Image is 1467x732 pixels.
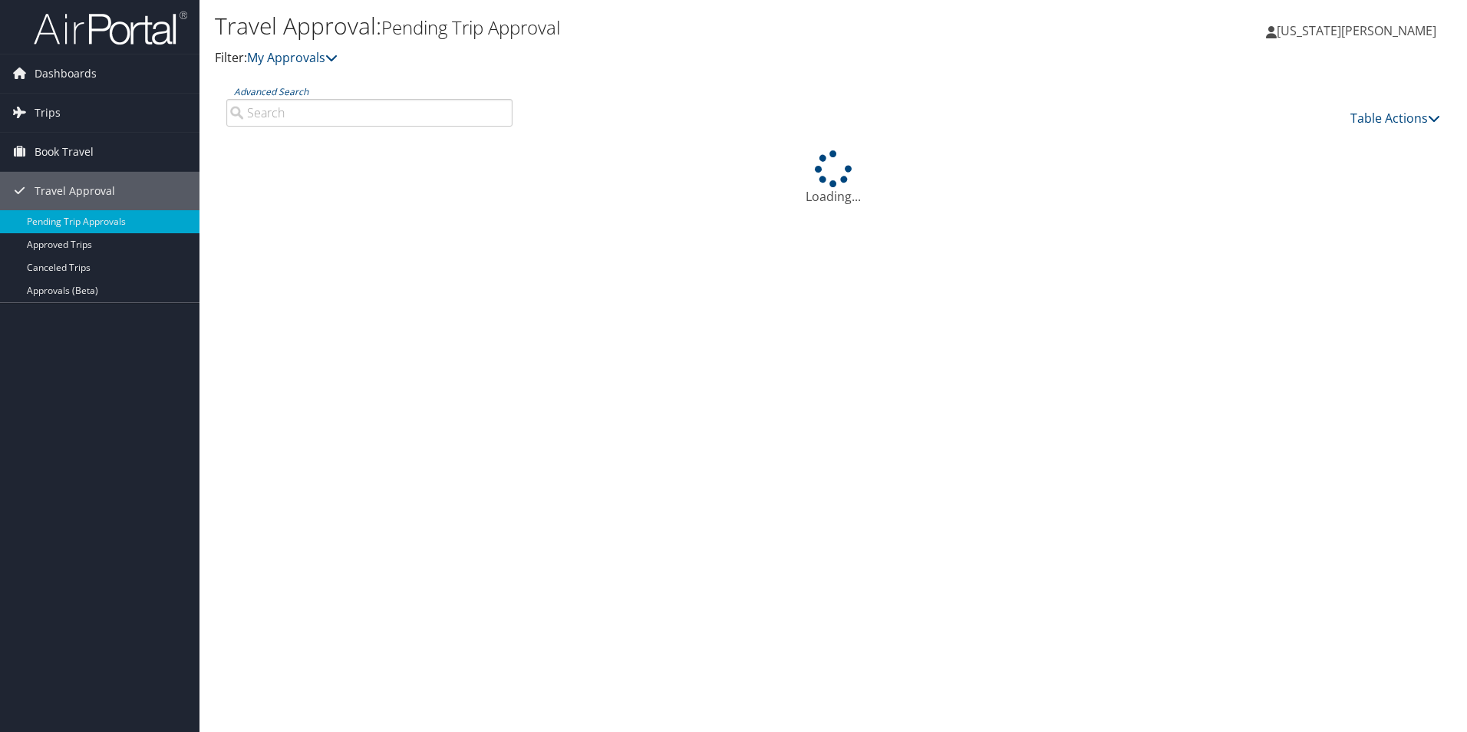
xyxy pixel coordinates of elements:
[226,99,513,127] input: Advanced Search
[381,15,560,40] small: Pending Trip Approval
[35,133,94,171] span: Book Travel
[215,150,1452,206] div: Loading...
[35,172,115,210] span: Travel Approval
[1350,110,1440,127] a: Table Actions
[215,10,1040,42] h1: Travel Approval:
[215,48,1040,68] p: Filter:
[1277,22,1436,39] span: [US_STATE][PERSON_NAME]
[35,94,61,132] span: Trips
[247,49,338,66] a: My Approvals
[234,85,308,98] a: Advanced Search
[34,10,187,46] img: airportal-logo.png
[35,54,97,93] span: Dashboards
[1266,8,1452,54] a: [US_STATE][PERSON_NAME]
